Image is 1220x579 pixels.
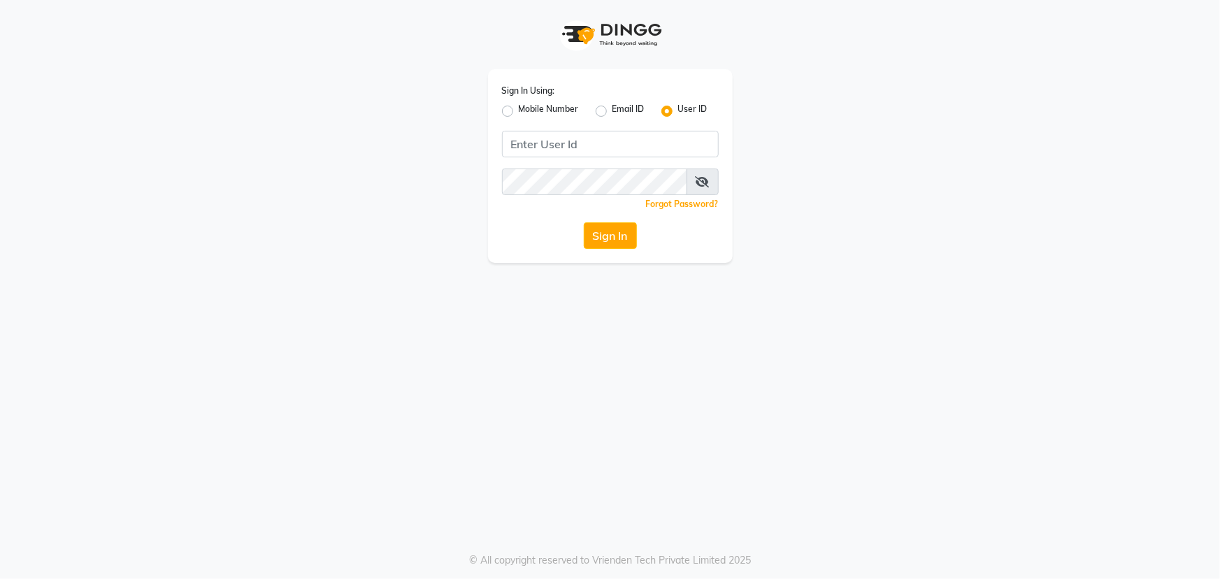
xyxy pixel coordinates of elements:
label: User ID [678,103,708,120]
img: logo1.svg [554,14,666,55]
label: Sign In Using: [502,85,555,97]
label: Email ID [612,103,645,120]
input: Username [502,131,719,157]
a: Forgot Password? [646,199,719,209]
label: Mobile Number [519,103,579,120]
button: Sign In [584,222,637,249]
input: Username [502,169,687,195]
